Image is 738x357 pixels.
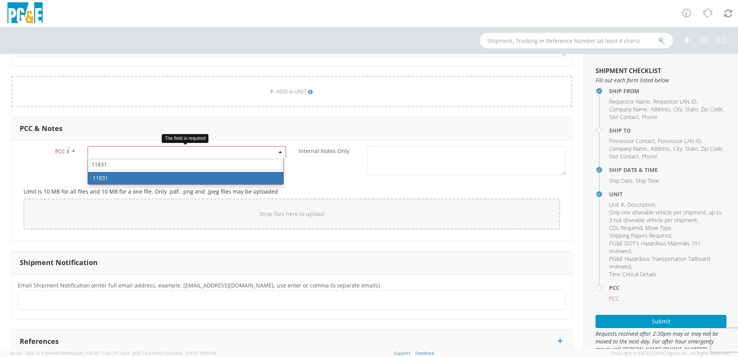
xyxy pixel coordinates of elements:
li: , [609,105,648,113]
span: State [685,105,698,113]
li: , [609,153,640,160]
li: 11831 [88,172,283,184]
span: Fill out each form listed below [596,76,726,84]
li: , [685,145,699,153]
span: Requests received after 2:30pm may or may not be moved to the next day. For after hour emergency ... [596,330,726,353]
span: Zip Code [701,105,723,113]
li: , [609,98,651,105]
span: Drop files here to upload [260,210,324,218]
input: Shipment, Tracking or Reference Number (at least 4 chars) [480,33,673,48]
span: Address [650,105,670,113]
h4: Ship Date & Time [609,167,726,173]
span: Shipping Papers Required [609,232,671,239]
span: Client: 2025.14.0-db4321d [118,350,216,356]
span: Address [650,145,670,152]
li: , [609,145,648,153]
li: , [609,177,634,185]
h5: Limit is 10 MB for all files and 10 MB for a one file. Only .pdf, .png and .jpeg files may be upl... [24,189,560,194]
span: Only one driveable vehicle per shipment, up to 3 not driveable vehicle per shipment [609,209,721,224]
span: City [673,145,682,152]
li: , [701,145,724,153]
img: pge-logo-06675f144f4cfa6a6814.png [6,2,44,25]
span: Email Shipment Notification (enter full email address, example: jdoe01@agistix.com, use enter or ... [18,282,380,289]
li: , [653,98,697,105]
li: , [650,105,671,113]
h3: References [20,338,59,345]
a: Feedback [415,350,434,356]
h4: Ship To [609,127,726,133]
li: , [609,137,656,145]
span: Server: 2025.16.0-9544af67660 [9,350,117,356]
li: , [650,145,671,153]
span: Requestor Name [609,98,650,105]
span: Company Name [609,105,647,113]
li: , [627,201,656,209]
li: , [673,105,683,113]
span: Site Contact [609,153,639,160]
li: , [609,232,672,240]
span: Description [627,201,655,208]
h4: PCC [609,285,726,291]
span: PCC [55,148,65,155]
span: Unit # [609,201,624,208]
a: ADD A UNIT [12,76,572,107]
span: City [673,105,682,113]
div: The field is required [162,134,208,143]
span: Zip Code [701,145,723,152]
li: , [609,201,625,209]
button: Submit [596,315,726,328]
span: Copyright © [DATE]-[DATE] Agistix Inc., All Rights Reserved [611,350,729,356]
li: , [685,105,699,113]
h4: Ship From [609,88,726,94]
span: Requestor LAN ID [653,98,696,105]
li: , [658,137,702,145]
span: Internal Notes Only [299,147,349,155]
li: , [609,255,724,270]
strong: Shipment Checklist [596,66,661,75]
span: master, [DATE] 10:42:29 [69,350,117,356]
li: , [609,209,724,224]
span: CDL Required [609,224,642,231]
h4: Unit [609,191,726,197]
span: Ship Date [609,177,633,184]
span: PG&E Hazardous Transportation Tailboard reviewed [609,255,710,270]
span: Site Contact [609,113,639,121]
a: Support [394,350,410,356]
span: Move Type [645,224,671,231]
li: , [673,145,683,153]
li: , [609,240,724,255]
li: , [609,113,640,121]
h3: PCC & Notes [20,125,63,133]
span: PG&E DOT's Hazardous Materials 101 reviewed [609,240,701,255]
li: , [701,105,724,113]
span: Possessor Contact [609,137,655,144]
span: master, [DATE] 09:59:06 [169,350,216,356]
li: , [645,224,672,232]
span: State [685,145,698,152]
span: Ship Time [636,177,659,184]
span: PCC [609,295,619,302]
span: Phone [642,153,657,160]
span: Possessor LAN ID [658,137,701,144]
span: Time Critical Details [609,270,657,278]
span: Phone [642,113,657,121]
h3: Shipment Notification [20,259,98,267]
span: Company Name [609,145,647,152]
li: , [609,224,643,232]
